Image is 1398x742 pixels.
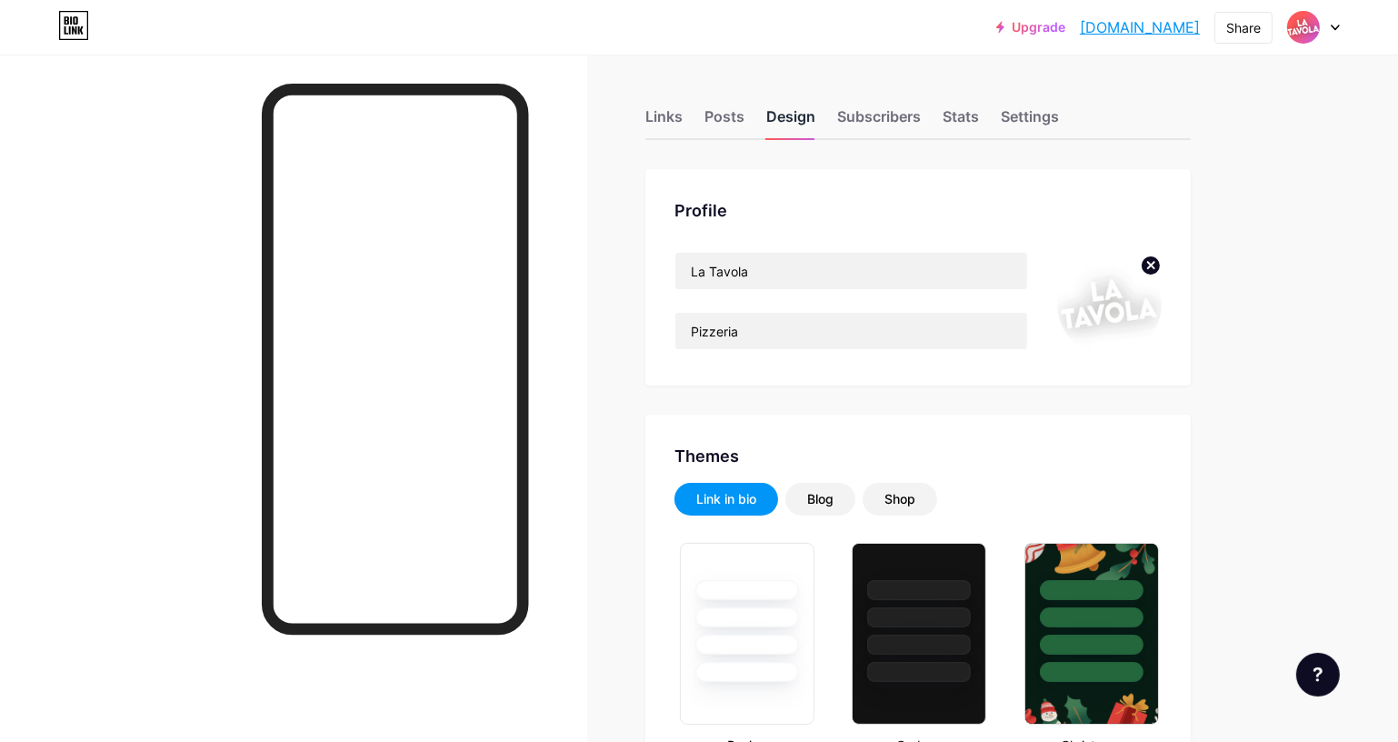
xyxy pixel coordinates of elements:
div: Profile [674,198,1162,223]
img: latavola [1286,10,1321,45]
div: Posts [704,105,744,138]
div: Share [1226,18,1261,37]
div: Subscribers [837,105,921,138]
input: Bio [675,313,1027,349]
div: Blog [807,490,834,508]
div: Settings [1001,105,1059,138]
a: [DOMAIN_NAME] [1080,16,1200,38]
div: Shop [884,490,915,508]
div: Links [645,105,683,138]
div: Link in bio [696,490,756,508]
div: Themes [674,444,1162,468]
input: Name [675,253,1027,289]
div: Design [766,105,815,138]
div: Stats [943,105,979,138]
img: latavola [1057,252,1162,356]
a: Upgrade [996,20,1065,35]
